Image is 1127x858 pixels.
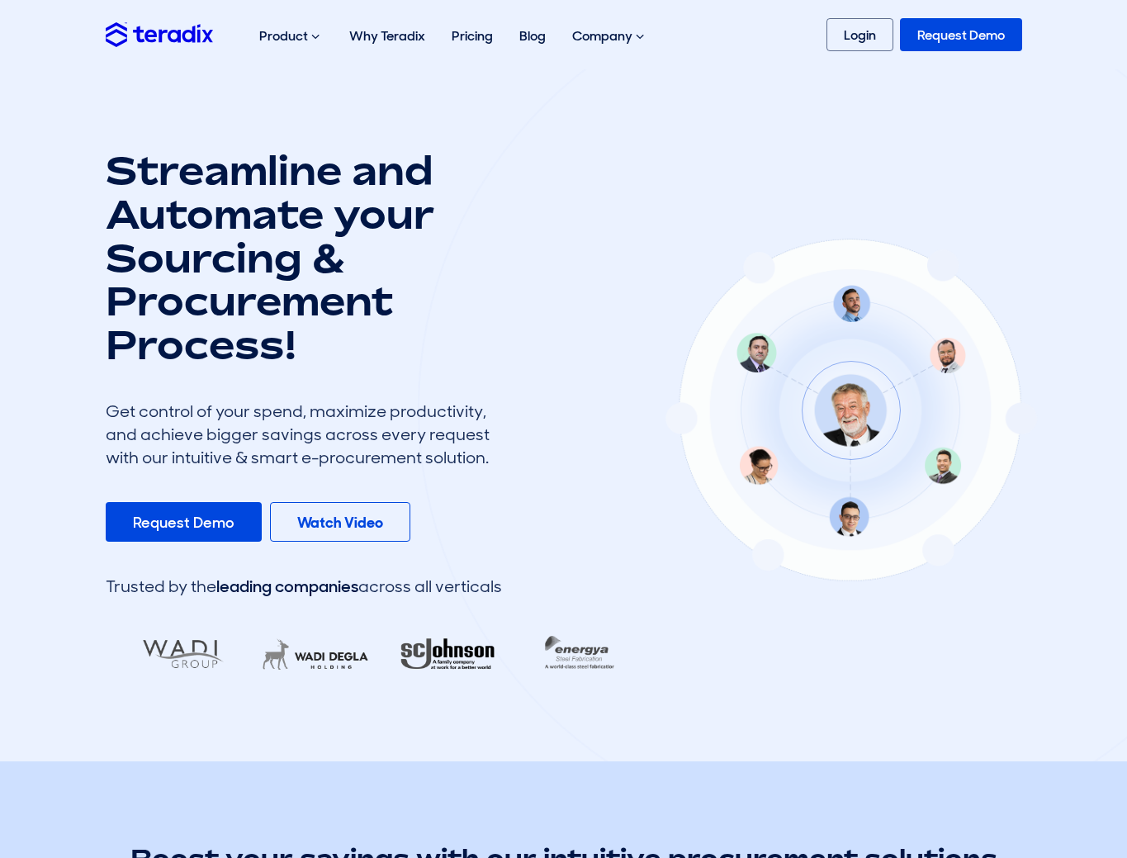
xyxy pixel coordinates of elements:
[336,10,438,62] a: Why Teradix
[270,502,410,542] a: Watch Video
[826,18,893,51] a: Login
[559,10,661,63] div: Company
[246,10,336,63] div: Product
[358,628,492,681] img: RA
[106,149,502,367] h1: Streamline and Automate your Sourcing & Procurement Process!
[900,18,1022,51] a: Request Demo
[438,10,506,62] a: Pricing
[226,628,360,681] img: LifeMakers
[106,22,213,46] img: Teradix logo
[106,575,502,598] div: Trusted by the across all verticals
[216,576,358,597] span: leading companies
[297,513,383,533] b: Watch Video
[106,400,502,469] div: Get control of your spend, maximize productivity, and achieve bigger savings across every request...
[506,10,559,62] a: Blog
[106,502,262,542] a: Request Demo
